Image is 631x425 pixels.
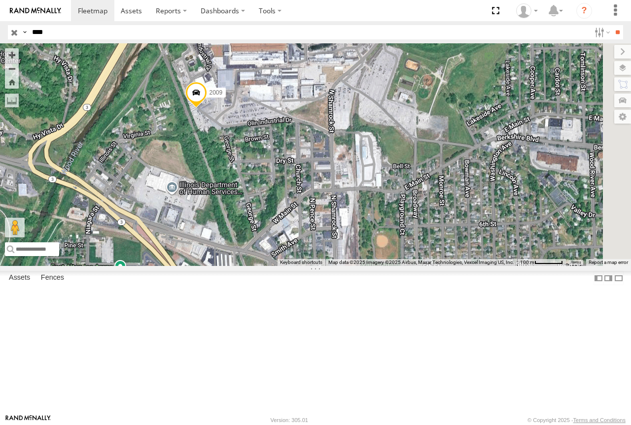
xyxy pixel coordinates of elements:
[5,48,19,62] button: Zoom in
[571,260,581,264] a: Terms
[603,271,613,285] label: Dock Summary Table to the Right
[5,415,51,425] a: Visit our Website
[513,3,541,18] div: Phil Blake
[517,259,566,266] button: Map Scale: 100 m per 54 pixels
[5,218,25,237] button: Drag Pegman onto the map to open Street View
[4,271,35,285] label: Assets
[271,417,308,423] div: Version: 305.01
[594,271,603,285] label: Dock Summary Table to the Left
[280,259,322,266] button: Keyboard shortcuts
[589,260,628,265] a: Report a map error
[527,417,626,423] div: © Copyright 2025 -
[5,94,19,107] label: Measure
[209,89,222,96] span: 2009
[328,260,514,265] span: Map data ©2025 Imagery ©2025 Airbus, Maxar Technologies, Vexcel Imaging US, Inc.
[5,62,19,75] button: Zoom out
[5,75,19,89] button: Zoom Home
[576,3,592,19] i: ?
[614,271,624,285] label: Hide Summary Table
[10,7,61,14] img: rand-logo.svg
[21,25,29,39] label: Search Query
[520,260,534,265] span: 100 m
[614,110,631,124] label: Map Settings
[573,417,626,423] a: Terms and Conditions
[36,271,69,285] label: Fences
[591,25,612,39] label: Search Filter Options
